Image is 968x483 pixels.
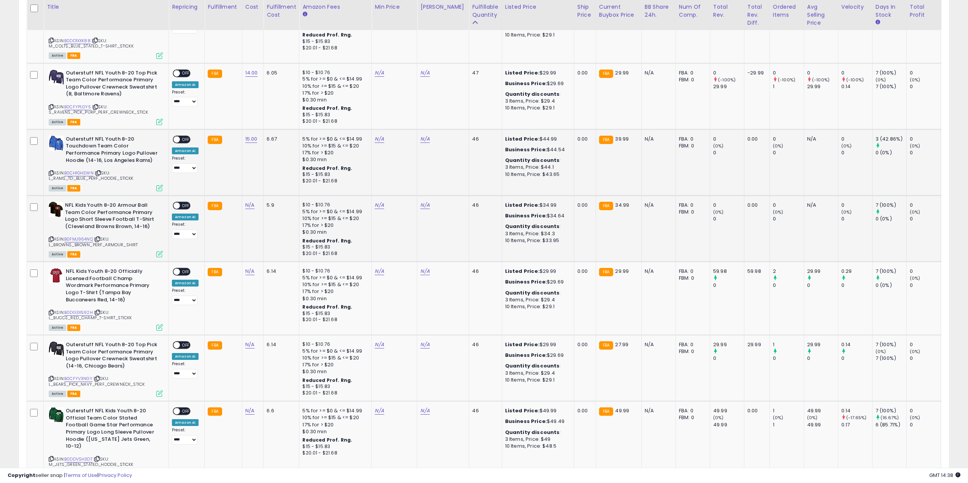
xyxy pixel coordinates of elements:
div: Amazon AI [172,353,199,360]
b: Business Price: [505,212,547,219]
b: Quantity discounts [505,157,560,164]
div: 0 [841,149,872,156]
div: $10 - $10.76 [302,268,366,274]
img: 412DSgqj7ZL._SL40_.jpg [49,70,64,85]
div: 0 [807,282,838,289]
div: 0 [713,215,744,222]
div: Total Profit [910,3,938,19]
a: Privacy Policy [99,472,132,479]
div: $0.30 min [302,97,366,103]
div: Title [47,3,165,11]
div: $29.69 [505,279,568,285]
div: 10 Items, Price: $29.1 [505,303,568,310]
div: 0 [713,136,744,143]
span: All listings currently available for purchase on Amazon [49,119,66,125]
div: 0 [910,70,941,76]
div: -29.99 [747,70,764,76]
div: N/A [807,136,832,143]
b: Outerstuff NFL Youth 8-20 Top Pick Team Color Performance Primary Logo Pullover Crewneck Sweatshi... [66,341,158,371]
div: 0 [841,282,872,289]
span: | SKU: S_RAVENS_PICK_PURP_PERF_CREWNECK_STICK [49,104,148,115]
div: $29.99 [505,341,568,348]
small: Amazon Fees. [302,11,307,18]
div: ASIN: [49,268,163,330]
a: 15.00 [245,135,257,143]
div: 6.14 [267,268,293,275]
small: (0%) [876,77,886,83]
div: 7 (100%) [876,268,906,275]
a: Terms of Use [65,472,97,479]
div: 0 [807,355,838,362]
div: N/A [645,341,670,348]
div: $20.01 - $21.68 [302,250,366,257]
div: $20.01 - $21.68 [302,45,366,51]
b: Outerstuff NFL Youth 8-20 Touchdown Team Color Performance Primary Logo Pullover Hoodie (14-16, L... [66,136,158,166]
div: 17% for > $20 [302,90,366,97]
span: FBA [67,251,80,258]
a: 14.00 [245,69,258,77]
b: Reduced Prof. Rng. [302,304,352,310]
div: Amazon AI [172,147,199,154]
div: 46 [472,268,496,275]
div: 0 (0%) [876,215,906,222]
div: 7 (100%) [876,341,906,348]
span: All listings currently available for purchase on Amazon [49,52,66,59]
div: Amazon AI [172,280,199,287]
div: : [505,91,568,98]
div: 0.00 [747,136,764,143]
small: Days In Stock. [876,19,880,26]
div: Preset: [172,222,199,239]
div: Preset: [172,361,199,378]
small: FBA [208,202,222,210]
small: (0%) [773,209,784,215]
div: 7 (100%) [876,202,906,209]
div: 0.00 [577,341,590,348]
b: Outerstuff NFL Youth 8-20 Top Pick Team Color Performance Primary Logo Pullover Crewneck Sweatshi... [66,70,158,100]
div: Fulfillment [208,3,238,11]
div: 0 [841,136,872,143]
img: 41XKSVSa6eL._SL40_.jpg [49,407,64,423]
div: FBA: 0 [679,70,704,76]
div: FBA: 0 [679,341,704,348]
b: Reduced Prof. Rng. [302,165,352,171]
div: $0.30 min [302,368,366,375]
a: N/A [420,268,429,275]
span: FBA [67,119,80,125]
small: FBA [599,202,613,210]
div: Avg Selling Price [807,3,835,27]
div: 3 Items, Price: $34.3 [505,230,568,237]
small: (0%) [910,209,920,215]
div: 46 [472,136,496,143]
div: N/A [807,202,832,209]
small: FBA [599,341,613,350]
a: N/A [245,268,254,275]
div: : [505,363,568,369]
span: | SKU: L_RAMS_TD_BLUE_PERF_HOODIE_STICKK [49,170,134,181]
div: 0 [713,70,744,76]
small: FBA [208,341,222,350]
div: 5.9 [267,202,293,209]
div: 0 [910,341,941,348]
div: 10% for >= $15 & <= $20 [302,355,366,361]
div: : [505,290,568,296]
div: 0 [713,355,744,362]
img: 41vjHohRQtL._SL40_.jpg [49,136,64,151]
span: OFF [180,136,192,143]
div: 0 [773,70,804,76]
div: 0 [910,355,941,362]
div: 0 [773,282,804,289]
span: 29.99 [615,69,629,76]
small: (-100%) [812,77,830,83]
div: 0.14 [841,83,872,90]
b: Business Price: [505,278,547,285]
a: N/A [245,407,254,415]
div: $15 - $15.83 [302,171,366,178]
div: FBM: 0 [679,275,704,282]
div: N/A [645,268,670,275]
div: 10 Items, Price: $29.1 [505,105,568,111]
small: (0%) [910,348,920,355]
div: Preset: [172,288,199,305]
div: 10 Items, Price: $29.1 [505,32,568,38]
div: ASIN: [49,136,163,190]
a: N/A [420,69,429,77]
